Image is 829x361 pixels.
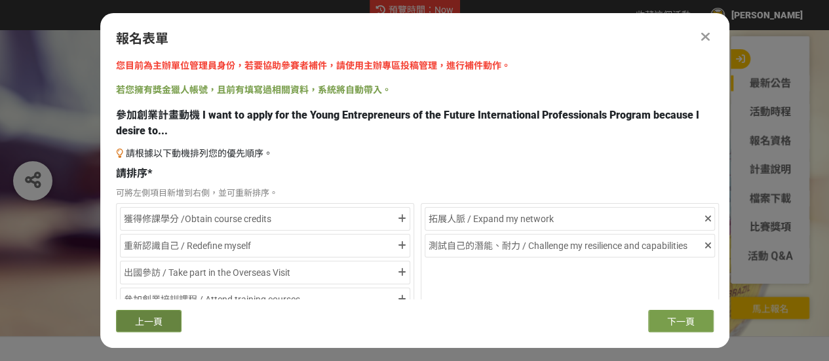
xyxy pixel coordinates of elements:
[389,5,453,15] span: 預覽時間：Now
[636,10,691,20] span: 收藏這個活動
[124,292,396,307] div: 參加創業培訓課程 / Attend training courses
[752,303,788,314] span: 馬上報名
[648,310,714,332] button: 下一頁
[731,133,809,149] a: 報名資格
[116,31,168,47] span: 報名表單
[135,316,163,327] span: 上一頁
[731,219,809,235] a: 比賽獎項
[116,107,719,139] div: 參加創業計畫動機 I want to apply for the Young Entrepreneurs of the Future International Professionals Pr...
[116,60,511,71] strong: 您目前為主辦單位管理員身份，若要協助參賽者補件，請使用主辦專區投稿管理，進行補件動作。
[731,104,809,120] a: 活動時程
[116,187,719,200] div: 可將左側項目新增到右側，並可重新排序。
[731,75,809,91] a: 最新公告
[731,162,809,178] a: 計畫說明
[731,248,809,264] a: 活動 Q&A
[124,265,396,280] div: 出國參訪 / Take part in the Overseas Visit
[124,238,396,254] div: 重新認識自己 / Redefine myself
[116,310,182,332] button: 上一頁
[731,297,809,319] button: 馬上報名
[731,191,809,206] a: 檔案下載
[667,316,695,327] span: 下一頁
[124,211,396,227] div: 獲得修課學分 /Obtain course credits
[116,85,391,95] span: 若您擁有獎金獵人帳號，且前有填寫過相關資料，系統將自動帶入。
[429,211,703,227] div: 拓展人脈 / Expand my network
[126,147,273,161] div: 請根據以下動機排列您的優先順序。
[429,238,703,254] div: 測試自己的潛能、耐力 / Challenge my resilience and capabilities
[116,167,147,180] span: 請排序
